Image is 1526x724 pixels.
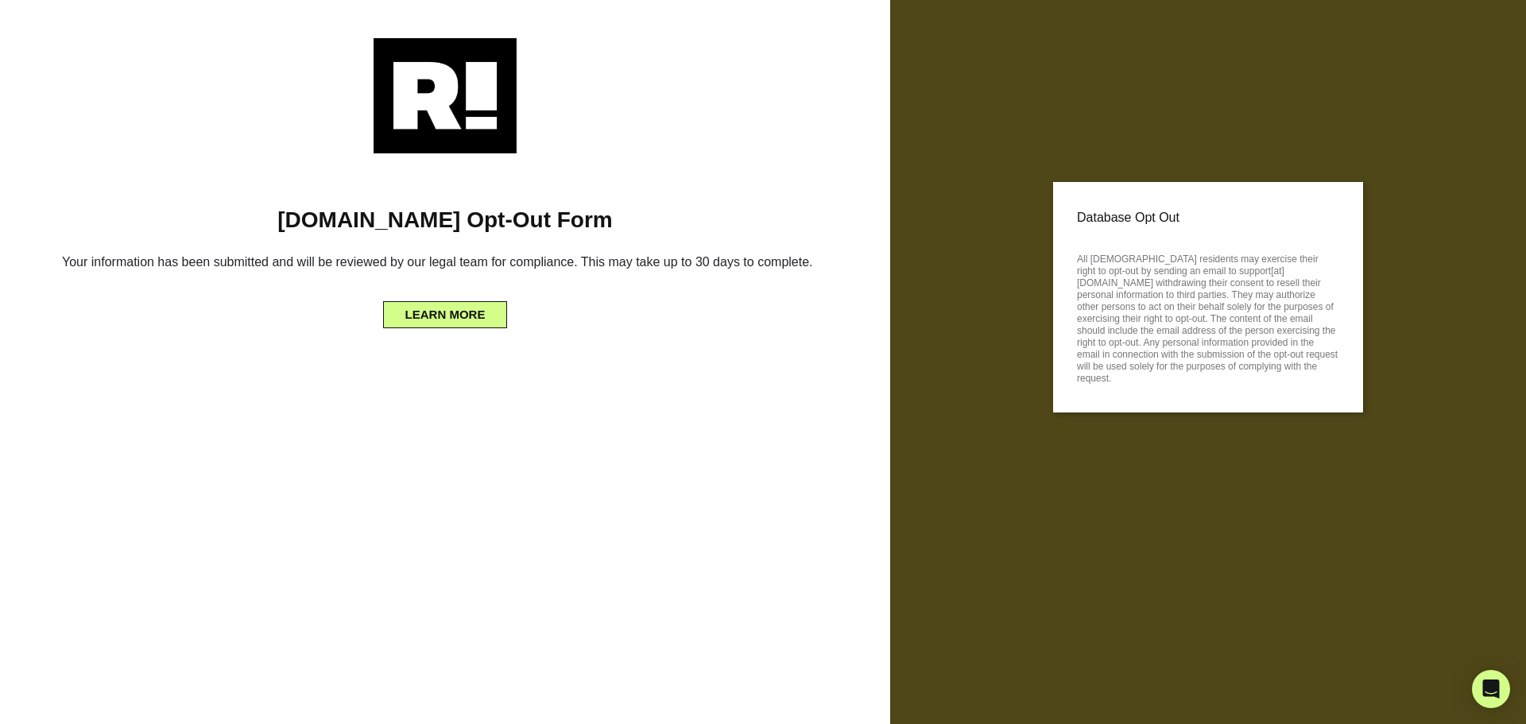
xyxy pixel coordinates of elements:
[24,248,866,282] h6: Your information has been submitted and will be reviewed by our legal team for compliance. This m...
[383,304,508,317] a: LEARN MORE
[1472,670,1510,708] div: Open Intercom Messenger
[1077,249,1339,385] p: All [DEMOGRAPHIC_DATA] residents may exercise their right to opt-out by sending an email to suppo...
[383,301,508,328] button: LEARN MORE
[1077,206,1339,230] p: Database Opt Out
[24,207,866,234] h1: [DOMAIN_NAME] Opt-Out Form
[374,38,517,153] img: Retention.com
